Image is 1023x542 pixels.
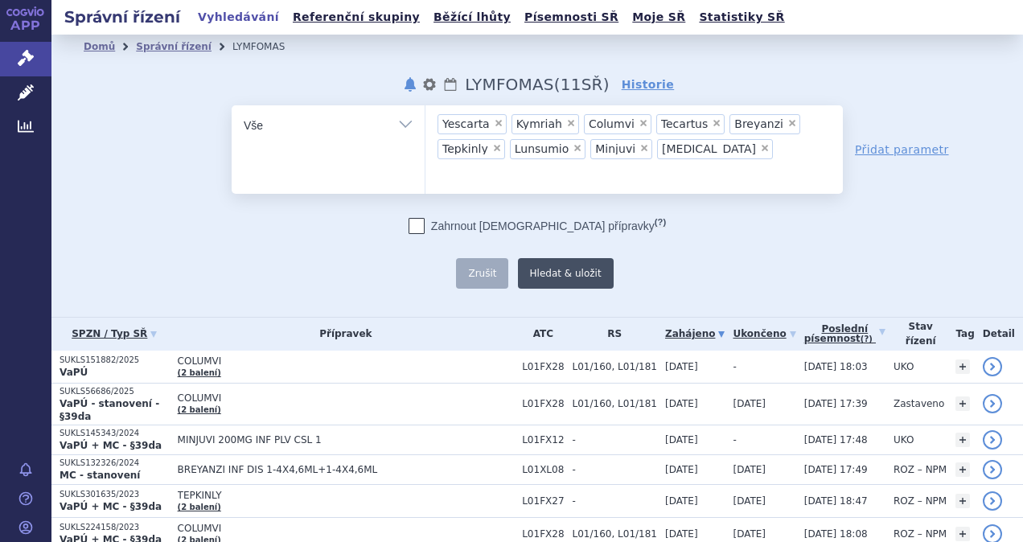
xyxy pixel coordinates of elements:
[232,35,306,59] li: LYMFOMAS
[639,143,649,153] span: ×
[760,143,770,153] span: ×
[639,118,648,128] span: ×
[442,118,490,129] span: Yescarta
[804,528,868,540] span: [DATE] 18:08
[894,495,947,507] span: ROZ – NPM
[983,430,1002,450] a: detail
[178,490,515,501] span: TEPKINLY
[861,335,873,344] abbr: (?)
[694,6,789,28] a: Statistiky SŘ
[60,440,162,451] strong: VaPÚ + MC - §39da
[804,464,868,475] span: [DATE] 17:49
[60,398,159,422] strong: VaPÚ - stanovení - §39da
[178,368,221,377] a: (2 balení)
[947,318,974,351] th: Tag
[573,464,657,475] span: -
[804,434,868,446] span: [DATE] 17:48
[60,428,170,439] p: SUKLS145343/2024
[665,398,698,409] span: [DATE]
[733,434,736,446] span: -
[520,6,623,28] a: Písemnosti SŘ
[894,528,947,540] span: ROZ – NPM
[178,355,515,367] span: COLUMVI
[516,118,562,129] span: Kymriah
[60,386,170,397] p: SUKLS56686/2025
[522,398,564,409] span: L01FX28
[665,434,698,446] span: [DATE]
[787,118,797,128] span: ×
[178,392,515,404] span: COLUMVI
[665,361,698,372] span: [DATE]
[804,318,885,351] a: Poslednípísemnost(?)
[465,75,553,94] span: LYMFOMAS
[178,523,515,534] span: COLUMVI
[522,528,564,540] span: L01FX28
[885,318,947,351] th: Stav řízení
[554,75,610,94] span: ( SŘ)
[665,528,698,540] span: [DATE]
[429,6,516,28] a: Běžící lhůty
[514,318,564,351] th: ATC
[60,470,140,481] strong: MC - stanovení
[170,318,515,351] th: Přípravek
[733,361,736,372] span: -
[84,41,115,52] a: Domů
[566,118,576,128] span: ×
[522,464,564,475] span: L01XL08
[733,398,766,409] span: [DATE]
[178,464,515,475] span: BREYANZI INF DIS 1-4X4,6ML+1-4X4,6ML
[51,6,193,28] h2: Správní řízení
[438,163,514,183] input: YescartaKymriahColumviTecartusBreyanziTepkinlyLunsumioMinjuvi[MEDICAL_DATA]
[894,361,914,372] span: UKO
[573,528,657,540] span: L01/160, L01/181
[804,495,868,507] span: [DATE] 18:47
[60,458,170,469] p: SUKLS132326/2024
[421,75,438,94] button: nastavení
[60,522,170,533] p: SUKLS224158/2023
[522,495,564,507] span: L01FX27
[733,464,766,475] span: [DATE]
[60,501,162,512] strong: VaPÚ + MC - §39da
[955,396,970,411] a: +
[955,494,970,508] a: +
[733,322,795,345] a: Ukončeno
[442,143,488,154] span: Tepkinly
[955,462,970,477] a: +
[402,75,418,94] button: notifikace
[518,258,614,289] button: Hledat & uložit
[573,143,582,153] span: ×
[955,433,970,447] a: +
[136,41,212,52] a: Správní řízení
[595,143,635,154] span: Minjuvi
[734,118,783,129] span: Breyanzi
[983,491,1002,511] a: detail
[855,142,949,158] a: Přidat parametr
[975,318,1023,351] th: Detail
[661,118,708,129] span: Tecartus
[515,143,569,154] span: Lunsumio
[983,357,1002,376] a: detail
[409,218,666,234] label: Zahrnout [DEMOGRAPHIC_DATA] přípravky
[665,322,725,345] a: Zahájeno
[665,464,698,475] span: [DATE]
[288,6,425,28] a: Referenční skupiny
[573,434,657,446] span: -
[456,258,508,289] button: Zrušit
[442,75,458,94] a: Lhůty
[955,359,970,374] a: +
[662,143,756,154] span: [MEDICAL_DATA]
[894,398,944,409] span: Zastaveno
[522,361,564,372] span: L01FX28
[983,394,1002,413] a: detail
[60,322,170,345] a: SPZN / Typ SŘ
[494,118,503,128] span: ×
[622,76,675,92] a: Historie
[804,361,868,372] span: [DATE] 18:03
[804,398,868,409] span: [DATE] 17:39
[60,355,170,366] p: SUKLS151882/2025
[561,75,581,94] span: 11
[565,318,657,351] th: RS
[193,6,284,28] a: Vyhledávání
[665,495,698,507] span: [DATE]
[573,361,657,372] span: L01/160, L01/181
